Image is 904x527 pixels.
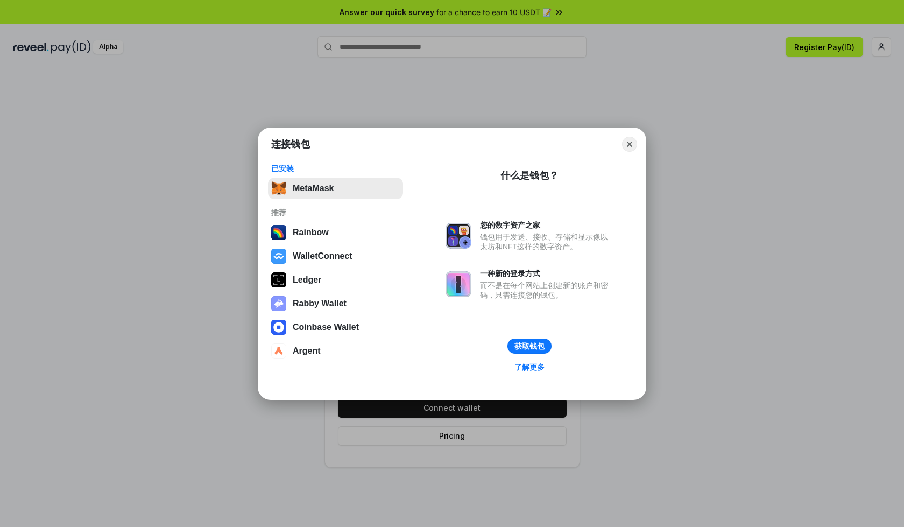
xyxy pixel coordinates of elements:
[268,317,403,338] button: Coinbase Wallet
[268,293,403,314] button: Rabby Wallet
[480,232,613,251] div: 钱包用于发送、接收、存储和显示像以太坊和NFT这样的数字资产。
[514,341,545,351] div: 获取钱包
[293,251,352,261] div: WalletConnect
[293,228,329,237] div: Rainbow
[293,184,334,193] div: MetaMask
[271,320,286,335] img: svg+xml,%3Csvg%20width%3D%2228%22%20height%3D%2228%22%20viewBox%3D%220%200%2028%2028%22%20fill%3D...
[622,137,637,152] button: Close
[268,222,403,243] button: Rainbow
[271,138,310,151] h1: 连接钱包
[271,249,286,264] img: svg+xml,%3Csvg%20width%3D%2228%22%20height%3D%2228%22%20viewBox%3D%220%200%2028%2028%22%20fill%3D...
[293,299,347,308] div: Rabby Wallet
[293,322,359,332] div: Coinbase Wallet
[480,220,613,230] div: 您的数字资产之家
[271,225,286,240] img: svg+xml,%3Csvg%20width%3D%22120%22%20height%3D%22120%22%20viewBox%3D%220%200%20120%20120%22%20fil...
[480,280,613,300] div: 而不是在每个网站上创建新的账户和密码，只需连接您的钱包。
[480,269,613,278] div: 一种新的登录方式
[271,208,400,217] div: 推荐
[271,181,286,196] img: svg+xml,%3Csvg%20fill%3D%22none%22%20height%3D%2233%22%20viewBox%3D%220%200%2035%2033%22%20width%...
[293,346,321,356] div: Argent
[271,343,286,359] img: svg+xml,%3Csvg%20width%3D%2228%22%20height%3D%2228%22%20viewBox%3D%220%200%2028%2028%22%20fill%3D...
[514,362,545,372] div: 了解更多
[268,340,403,362] button: Argent
[268,245,403,267] button: WalletConnect
[500,169,559,182] div: 什么是钱包？
[446,223,471,249] img: svg+xml,%3Csvg%20xmlns%3D%22http%3A%2F%2Fwww.w3.org%2F2000%2Fsvg%22%20fill%3D%22none%22%20viewBox...
[507,339,552,354] button: 获取钱包
[446,271,471,297] img: svg+xml,%3Csvg%20xmlns%3D%22http%3A%2F%2Fwww.w3.org%2F2000%2Fsvg%22%20fill%3D%22none%22%20viewBox...
[293,275,321,285] div: Ledger
[508,360,551,374] a: 了解更多
[271,296,286,311] img: svg+xml,%3Csvg%20xmlns%3D%22http%3A%2F%2Fwww.w3.org%2F2000%2Fsvg%22%20fill%3D%22none%22%20viewBox...
[271,164,400,173] div: 已安装
[268,178,403,199] button: MetaMask
[268,269,403,291] button: Ledger
[271,272,286,287] img: svg+xml,%3Csvg%20xmlns%3D%22http%3A%2F%2Fwww.w3.org%2F2000%2Fsvg%22%20width%3D%2228%22%20height%3...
